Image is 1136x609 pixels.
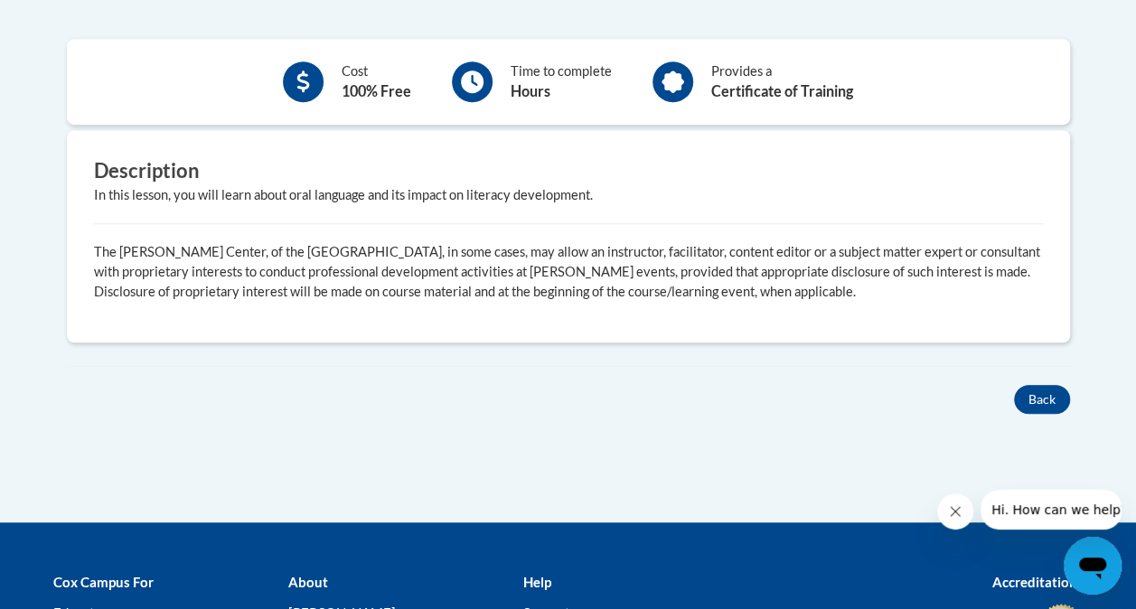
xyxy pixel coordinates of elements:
div: In this lesson, you will learn about oral language and its impact on literacy development. [94,185,1043,205]
h3: Description [94,157,1043,185]
span: Hi. How can we help? [11,13,146,27]
div: Time to complete [511,61,612,102]
b: Accreditations [992,574,1084,590]
iframe: Message from company [981,490,1122,529]
b: Help [522,574,550,590]
button: Back [1014,385,1070,414]
iframe: Button to launch messaging window [1064,537,1122,595]
p: The [PERSON_NAME] Center, of the [GEOGRAPHIC_DATA], in some cases, may allow an instructor, facil... [94,242,1043,302]
b: Cox Campus For [53,574,154,590]
div: Provides a [711,61,853,102]
b: Hours [511,82,550,99]
iframe: Close message [937,493,973,529]
b: 100% Free [342,82,411,99]
div: Cost [342,61,411,102]
b: Certificate of Training [711,82,853,99]
b: About [287,574,327,590]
